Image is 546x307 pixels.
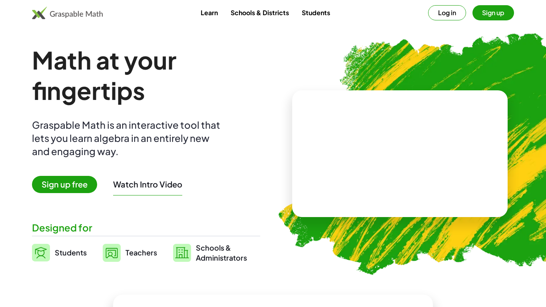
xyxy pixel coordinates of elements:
a: Students [32,243,87,263]
img: svg%3e [103,244,121,262]
span: Students [55,248,87,257]
a: Teachers [103,243,157,263]
span: Schools & Administrators [196,243,247,263]
a: Learn [194,5,224,20]
span: Teachers [126,248,157,257]
a: Schools &Administrators [173,243,247,263]
button: Sign up [472,5,514,20]
button: Watch Intro Video [113,179,182,189]
a: Schools & Districts [224,5,295,20]
a: Students [295,5,337,20]
img: svg%3e [173,244,191,262]
span: Sign up free [32,176,97,193]
h1: Math at your fingertips [32,45,260,106]
div: Designed for [32,221,260,234]
video: What is this? This is dynamic math notation. Dynamic math notation plays a central role in how Gr... [340,124,460,184]
button: Log in [428,5,466,20]
div: Graspable Math is an interactive tool that lets you learn algebra in an entirely new and engaging... [32,118,224,158]
img: svg%3e [32,244,50,261]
